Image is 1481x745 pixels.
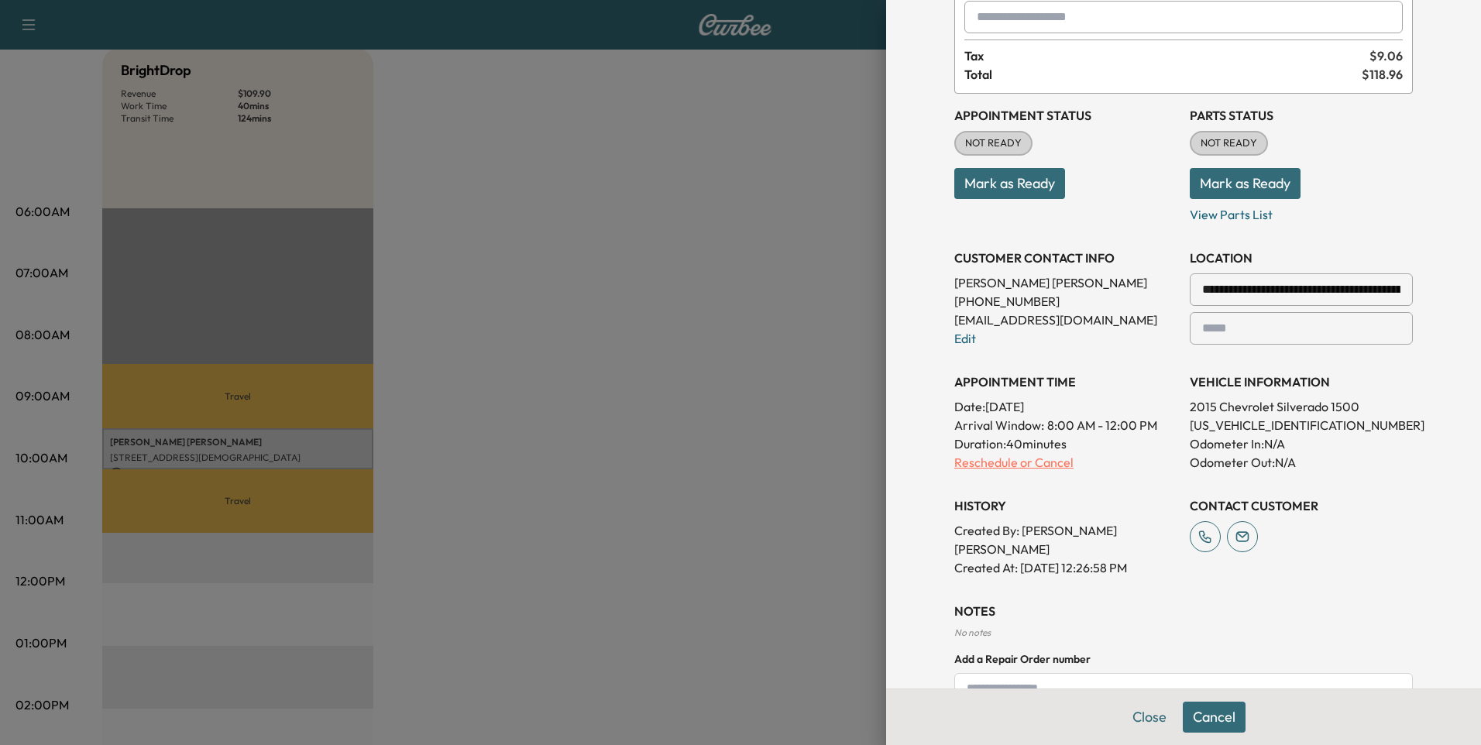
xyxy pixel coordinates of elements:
[954,168,1065,199] button: Mark as Ready
[954,106,1177,125] h3: Appointment Status
[954,331,976,346] a: Edit
[954,372,1177,391] h3: APPOINTMENT TIME
[954,558,1177,577] p: Created At : [DATE] 12:26:58 PM
[964,46,1369,65] span: Tax
[954,311,1177,329] p: [EMAIL_ADDRESS][DOMAIN_NAME]
[954,416,1177,434] p: Arrival Window:
[954,249,1177,267] h3: CUSTOMER CONTACT INFO
[1183,702,1246,733] button: Cancel
[954,292,1177,311] p: [PHONE_NUMBER]
[1362,65,1403,84] span: $ 118.96
[1190,199,1413,224] p: View Parts List
[1190,397,1413,416] p: 2015 Chevrolet Silverado 1500
[1190,434,1413,453] p: Odometer In: N/A
[954,602,1413,620] h3: NOTES
[954,273,1177,292] p: [PERSON_NAME] [PERSON_NAME]
[954,496,1177,515] h3: History
[1190,496,1413,515] h3: CONTACT CUSTOMER
[1190,372,1413,391] h3: VEHICLE INFORMATION
[1122,702,1177,733] button: Close
[1191,136,1266,151] span: NOT READY
[1190,416,1413,434] p: [US_VEHICLE_IDENTIFICATION_NUMBER]
[1190,168,1301,199] button: Mark as Ready
[954,397,1177,416] p: Date: [DATE]
[1047,416,1157,434] span: 8:00 AM - 12:00 PM
[954,521,1177,558] p: Created By : [PERSON_NAME] [PERSON_NAME]
[956,136,1031,151] span: NOT READY
[964,65,1362,84] span: Total
[954,453,1177,472] p: Reschedule or Cancel
[954,627,1413,639] div: No notes
[1190,453,1413,472] p: Odometer Out: N/A
[954,434,1177,453] p: Duration: 40 minutes
[1190,106,1413,125] h3: Parts Status
[1369,46,1403,65] span: $ 9.06
[1190,249,1413,267] h3: LOCATION
[954,651,1413,667] h4: Add a Repair Order number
